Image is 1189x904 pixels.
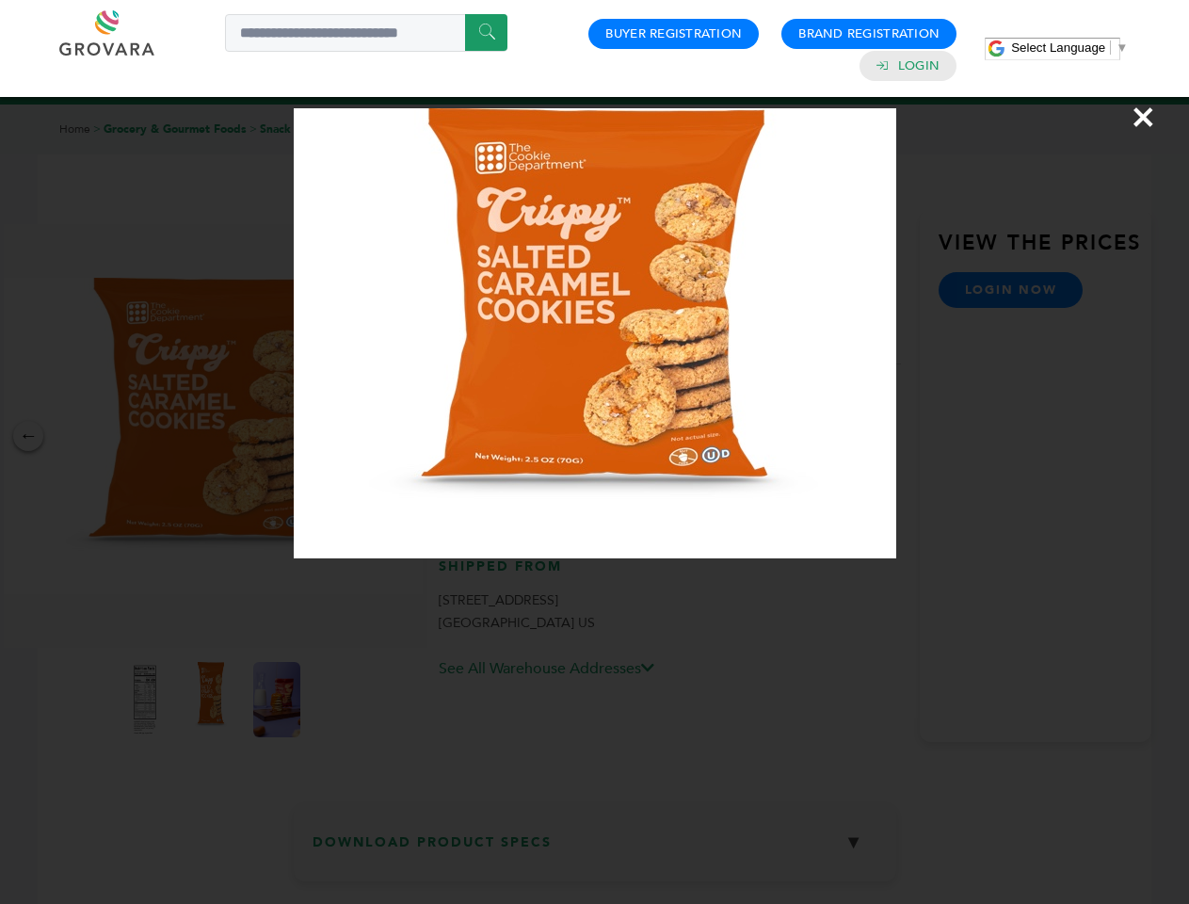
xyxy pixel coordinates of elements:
span: Select Language [1011,40,1105,55]
a: Select Language​ [1011,40,1128,55]
a: Brand Registration [798,25,940,42]
span: × [1131,90,1156,143]
input: Search a product or brand... [225,14,507,52]
img: Image Preview [294,108,896,558]
span: ​ [1110,40,1111,55]
span: ▼ [1116,40,1128,55]
a: Buyer Registration [605,25,742,42]
a: Login [898,57,940,74]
